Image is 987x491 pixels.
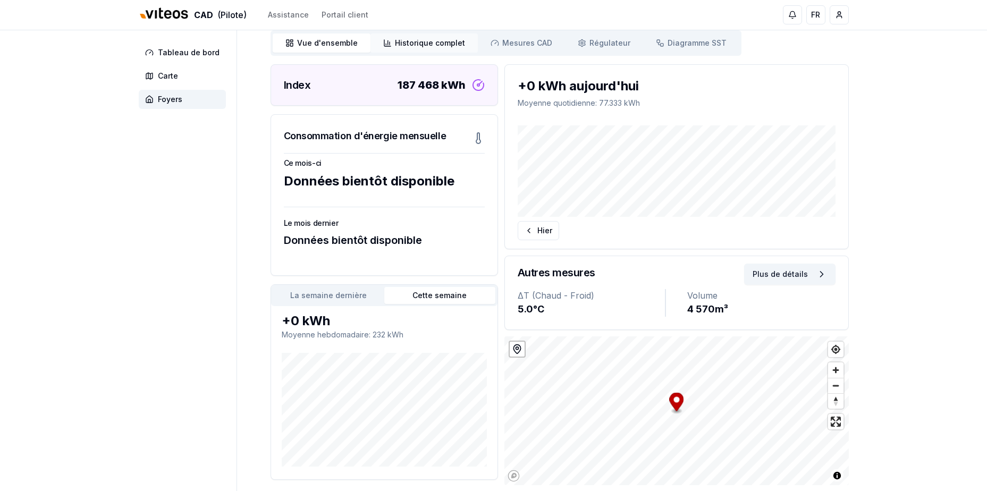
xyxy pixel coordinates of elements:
span: Zoom out [828,378,843,393]
div: Map marker [669,393,684,414]
button: Hier [518,221,559,240]
a: Tableau de bord [139,43,230,62]
div: +0 kWh aujourd'hui [518,78,836,95]
canvas: Map [504,336,849,485]
h3: Le mois dernier [284,218,485,228]
span: Historique complet [395,38,465,48]
a: Historique complet [370,33,478,53]
div: Volume [687,289,836,302]
a: CAD(Pilote) [139,4,247,27]
span: FR [811,10,820,20]
h3: Index [284,78,311,92]
h3: Autres mesures [518,265,595,280]
span: Régulateur [589,38,630,48]
span: Reset bearing to north [828,394,843,409]
button: Zoom in [828,362,843,378]
h3: Consommation d'énergie mensuelle [284,129,446,143]
div: Données bientôt disponible [284,233,485,248]
a: Diagramme SST [643,33,739,53]
span: (Pilote) [217,9,247,21]
a: Vue d'ensemble [273,33,370,53]
span: Diagramme SST [668,38,727,48]
a: Mesures CAD [478,33,565,53]
button: Find my location [828,342,843,357]
div: 5.0 °C [518,302,665,317]
button: Toggle attribution [831,469,843,482]
p: Moyenne hebdomadaire : 232 kWh [282,329,487,340]
p: Moyenne quotidienne : 77.333 kWh [518,98,836,108]
button: Cette semaine [384,287,495,304]
span: Foyers [158,94,182,105]
a: Portail client [322,10,368,20]
button: Reset bearing to north [828,393,843,409]
button: Zoom out [828,378,843,393]
span: Vue d'ensemble [297,38,358,48]
div: Données bientôt disponible [284,173,485,190]
img: Viteos - CAD Logo [139,1,190,27]
a: Mapbox homepage [508,470,520,482]
a: Régulateur [565,33,643,53]
div: +0 kWh [282,312,487,329]
div: 4 570 m³ [687,302,836,317]
button: Enter fullscreen [828,414,843,429]
span: Carte [158,71,178,81]
div: 187 468 kWh [398,78,466,92]
div: ΔT (Chaud - Froid) [518,289,665,302]
span: Tableau de bord [158,47,220,58]
span: CAD [194,9,213,21]
button: FR [806,5,825,24]
h3: Ce mois-ci [284,158,485,168]
a: Carte [139,66,230,86]
button: Plus de détails [744,264,836,285]
a: Assistance [268,10,309,20]
a: Foyers [139,90,230,109]
span: Mesures CAD [502,38,552,48]
button: La semaine dernière [273,287,384,304]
